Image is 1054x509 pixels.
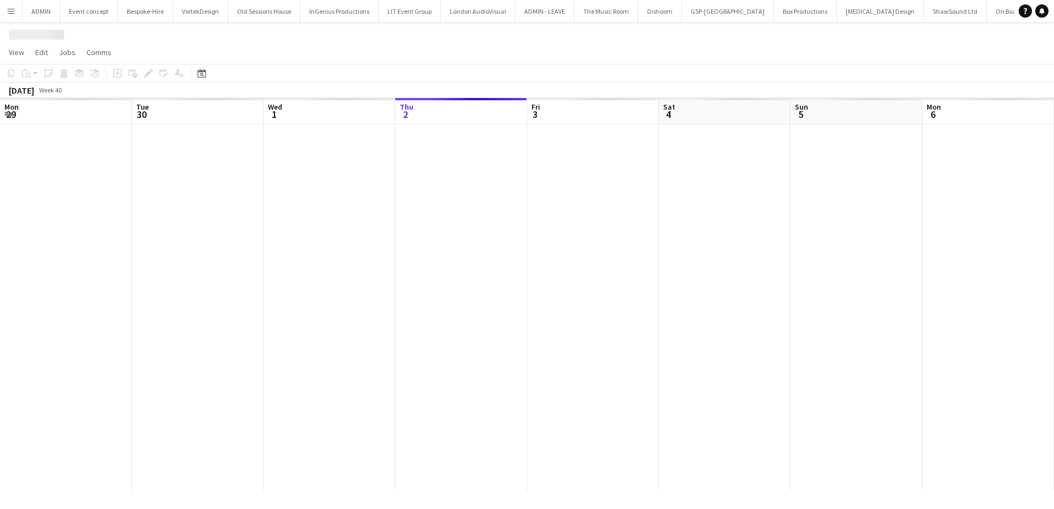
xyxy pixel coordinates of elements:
span: Sat [663,102,675,112]
button: Box Productions [774,1,837,22]
button: Old Sessions House [228,1,300,22]
a: View [4,45,29,59]
span: Week 40 [36,86,64,94]
span: Jobs [59,47,76,57]
span: Mon [927,102,941,112]
span: 2 [398,108,413,121]
button: ShawSound Ltd [924,1,987,22]
button: InGenius Productions [300,1,379,22]
span: 5 [793,108,808,121]
a: Comms [82,45,116,59]
button: Bespoke-Hire [118,1,173,22]
span: 30 [135,108,149,121]
button: Dishoom [638,1,682,22]
span: 6 [925,108,941,121]
button: LIT Event Group [379,1,441,22]
span: View [9,47,24,57]
a: Edit [31,45,52,59]
span: 3 [530,108,540,121]
button: ADMIN - LEAVE [515,1,574,22]
button: London AudioVisual [441,1,515,22]
button: [MEDICAL_DATA] Design [837,1,924,22]
span: Thu [400,102,413,112]
span: 4 [662,108,675,121]
span: Tue [136,102,149,112]
button: GSP-[GEOGRAPHIC_DATA] [682,1,774,22]
span: 29 [3,108,19,121]
button: Event concept [60,1,118,22]
span: Edit [35,47,48,57]
span: 1 [266,108,282,121]
span: Fri [531,102,540,112]
span: Sun [795,102,808,112]
span: Mon [4,102,19,112]
a: Jobs [55,45,80,59]
span: Comms [87,47,111,57]
button: ADMIN [23,1,60,22]
button: The Music Room [574,1,638,22]
button: VortekDesign [173,1,228,22]
div: [DATE] [9,85,34,96]
span: Wed [268,102,282,112]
